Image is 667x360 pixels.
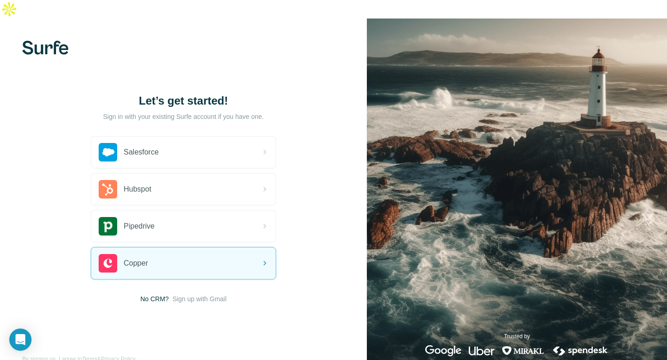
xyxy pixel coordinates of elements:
img: pipedrive's logo [99,217,117,236]
img: website_grey.svg [15,24,22,31]
img: google's logo [425,345,461,356]
button: Sign up with Gmail [172,294,227,304]
div: v 4.0.25 [26,15,45,22]
img: salesforce's logo [99,143,117,161]
img: logo_orange.svg [15,15,22,22]
img: tab_domain_overview_orange.svg [38,54,45,61]
img: spendesk's logo [552,345,609,356]
img: hubspot's logo [99,180,117,199]
span: Pipedrive [124,221,155,232]
span: Copper [124,258,148,269]
img: copper's logo [99,254,117,273]
div: Ouvrir le Messenger Intercom [9,329,31,351]
h1: Let’s get started! [91,93,276,108]
span: Salesforce [124,147,159,158]
div: Mots-clés [115,55,142,61]
img: mirakl's logo [502,345,544,356]
img: tab_keywords_by_traffic_grey.svg [105,54,113,61]
span: No CRM? [140,294,169,304]
p: Sign in with your existing Surfe account if you have one. [103,112,264,121]
div: Domaine [48,55,71,61]
div: Domaine: [DOMAIN_NAME] [24,24,105,31]
p: Trusted by [504,332,530,341]
img: Surfe's logo [22,41,69,55]
img: uber's logo [469,345,494,356]
span: Hubspot [124,184,151,195]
